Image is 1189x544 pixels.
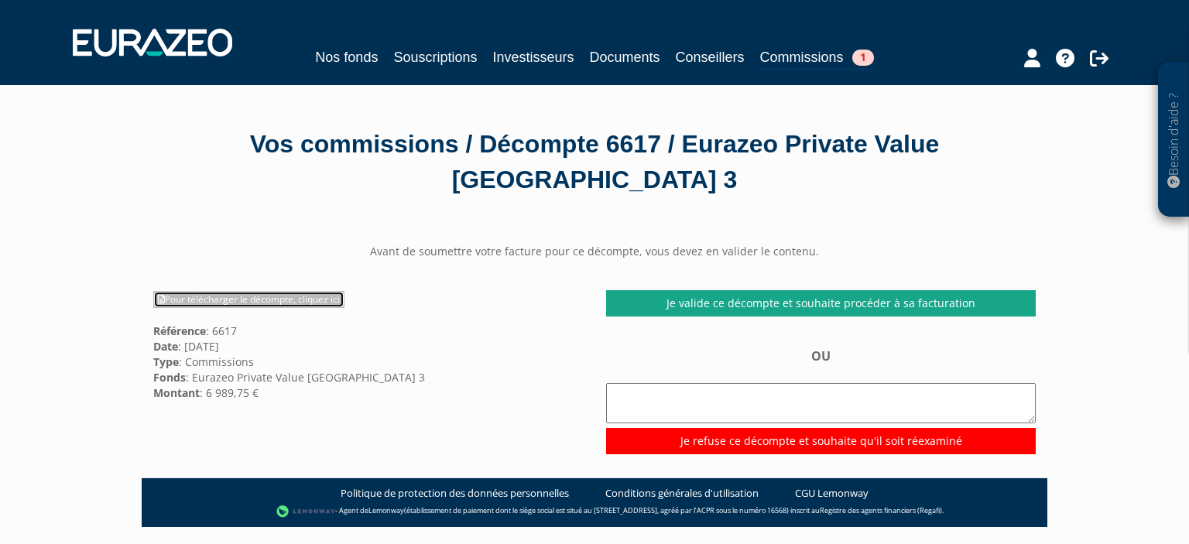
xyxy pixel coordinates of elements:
strong: Référence [153,323,206,338]
a: Nos fonds [315,46,378,68]
a: Politique de protection des données personnelles [341,486,569,501]
a: Pour télécharger le décompte, cliquez ici [153,291,344,308]
a: Conseillers [676,46,745,68]
a: Investisseurs [492,46,574,68]
a: Je valide ce décompte et souhaite procéder à sa facturation [606,290,1036,316]
a: CGU Lemonway [795,486,869,501]
img: logo-lemonway.png [276,504,336,519]
a: Documents [590,46,660,68]
div: - Agent de (établissement de paiement dont le siège social est situé au [STREET_ADDRESS], agréé p... [157,504,1032,519]
strong: Montant [153,385,200,400]
img: 1732889491-logotype_eurazeo_blanc_rvb.png [73,29,232,56]
strong: Date [153,339,178,354]
div: OU [606,347,1036,453]
p: Besoin d'aide ? [1165,70,1183,210]
a: Registre des agents financiers (Regafi) [820,505,942,515]
a: Commissions1 [760,46,874,70]
strong: Type [153,354,179,369]
div: Vos commissions / Décompte 6617 / Eurazeo Private Value [GEOGRAPHIC_DATA] 3 [153,127,1036,197]
center: Avant de soumettre votre facture pour ce décompte, vous devez en valider le contenu. [142,244,1047,259]
div: : 6617 : [DATE] : Commissions : Eurazeo Private Value [GEOGRAPHIC_DATA] 3 : 6 989,75 € [142,290,594,400]
a: Conditions générales d'utilisation [605,486,759,501]
a: Lemonway [368,505,404,515]
span: 1 [852,50,874,66]
input: Je refuse ce décompte et souhaite qu'il soit réexaminé [606,428,1036,454]
strong: Fonds [153,370,186,385]
a: Souscriptions [393,46,477,68]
